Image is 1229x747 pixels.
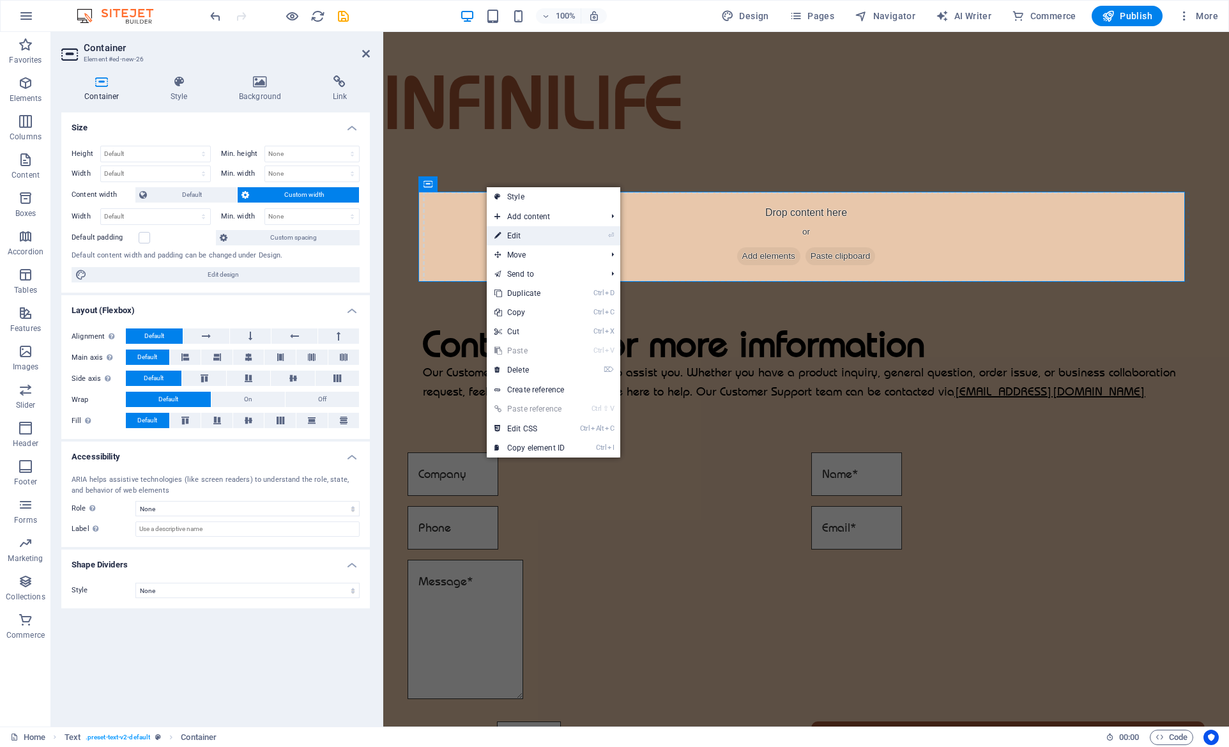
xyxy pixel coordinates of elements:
i: C [605,424,614,433]
i: Ctrl [593,346,604,355]
span: Default [144,371,164,386]
button: Design [716,6,774,26]
button: Default [126,371,181,386]
p: Header [13,438,38,449]
span: Default [144,328,164,344]
p: Boxes [15,208,36,219]
i: Ctrl [580,424,590,433]
label: Content width [72,187,135,203]
span: Pages [790,10,834,22]
button: 100% [536,8,581,24]
i: C [605,308,614,316]
span: 00 00 [1119,730,1139,745]
i: Undo: Change link (Ctrl+Z) [208,9,223,24]
p: Forms [14,515,37,525]
div: Design (Ctrl+Alt+Y) [716,6,774,26]
h4: Accessibility [61,442,370,465]
span: Edit design [91,267,356,282]
i: Ctrl [593,327,604,335]
a: Click to cancel selection. Double-click to open Pages [10,730,45,745]
i: Save (Ctrl+S) [336,9,351,24]
button: Code [1150,730,1193,745]
i: Ctrl [596,443,606,452]
h6: 100% [555,8,576,24]
span: Click to select. Double-click to edit [181,730,217,745]
a: CtrlICopy element ID [487,438,572,458]
i: D [605,289,614,297]
a: ⏎Edit [487,226,572,245]
i: Ctrl [593,308,604,316]
h4: Style [148,75,216,102]
i: Alt [591,424,604,433]
p: Footer [14,477,37,487]
p: Columns [10,132,42,142]
span: Commerce [1012,10,1076,22]
label: Height [72,150,100,157]
i: V [610,404,614,413]
i: X [605,327,614,335]
button: Default [126,328,183,344]
a: ⌦Delete [487,360,572,380]
label: Min. height [221,150,264,157]
span: Move [487,245,601,265]
h4: Shape Dividers [61,550,370,573]
h2: Container [84,42,370,54]
button: Click here to leave preview mode and continue editing [284,8,300,24]
span: Paste clipboard [422,215,492,233]
button: Default [126,350,169,365]
div: Default content width and padding can be changed under Design. [72,250,360,261]
i: Reload page [310,9,325,24]
h4: Size [61,112,370,135]
span: Navigator [855,10,915,22]
span: Add elements [354,215,417,233]
p: Features [10,323,41,334]
span: On [244,392,252,407]
i: V [605,346,614,355]
button: Default [126,392,211,407]
a: CtrlCCopy [487,303,572,322]
i: ⌦ [604,366,614,374]
span: Role [72,501,99,516]
i: This element is a customizable preset [155,734,161,741]
div: ARIA helps assistive technologies (like screen readers) to understand the role, state, and behavi... [72,475,360,496]
p: Collections [6,592,45,602]
a: Ctrl⇧VPaste reference [487,399,572,419]
span: Default [151,187,233,203]
span: More [1178,10,1218,22]
button: More [1173,6,1223,26]
a: Create reference [487,380,620,399]
a: CtrlVPaste [487,341,572,360]
button: Edit design [72,267,360,282]
nav: breadcrumb [65,730,217,745]
a: CtrlAltCEdit CSS [487,419,572,438]
button: undo [208,8,223,24]
span: Publish [1102,10,1152,22]
a: CtrlXCut [487,322,572,341]
a: Style [487,187,620,206]
div: Drop content here [40,160,806,250]
span: Add content [487,207,601,226]
label: Label [72,521,135,537]
span: Custom spacing [231,230,356,245]
span: Click to select. Double-click to edit [65,730,80,745]
p: Favorites [9,55,42,65]
button: Off [286,392,359,407]
button: Commerce [1007,6,1081,26]
a: CtrlDDuplicate [487,284,572,303]
p: Commerce [6,630,45,640]
label: Fill [72,413,126,429]
span: Custom width [253,187,356,203]
button: Custom width [238,187,360,203]
button: Publish [1092,6,1163,26]
button: save [335,8,351,24]
a: Send to [487,265,601,284]
label: Min. width [221,213,264,220]
p: Marketing [8,553,43,564]
button: Pages [784,6,839,26]
label: Default padding [72,230,139,245]
i: Ctrl [592,404,602,413]
h4: Layout (Flexbox) [61,295,370,318]
i: On resize automatically adjust zoom level to fit chosen device. [588,10,600,22]
p: Slider [16,400,36,410]
label: Side axis [72,371,126,387]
